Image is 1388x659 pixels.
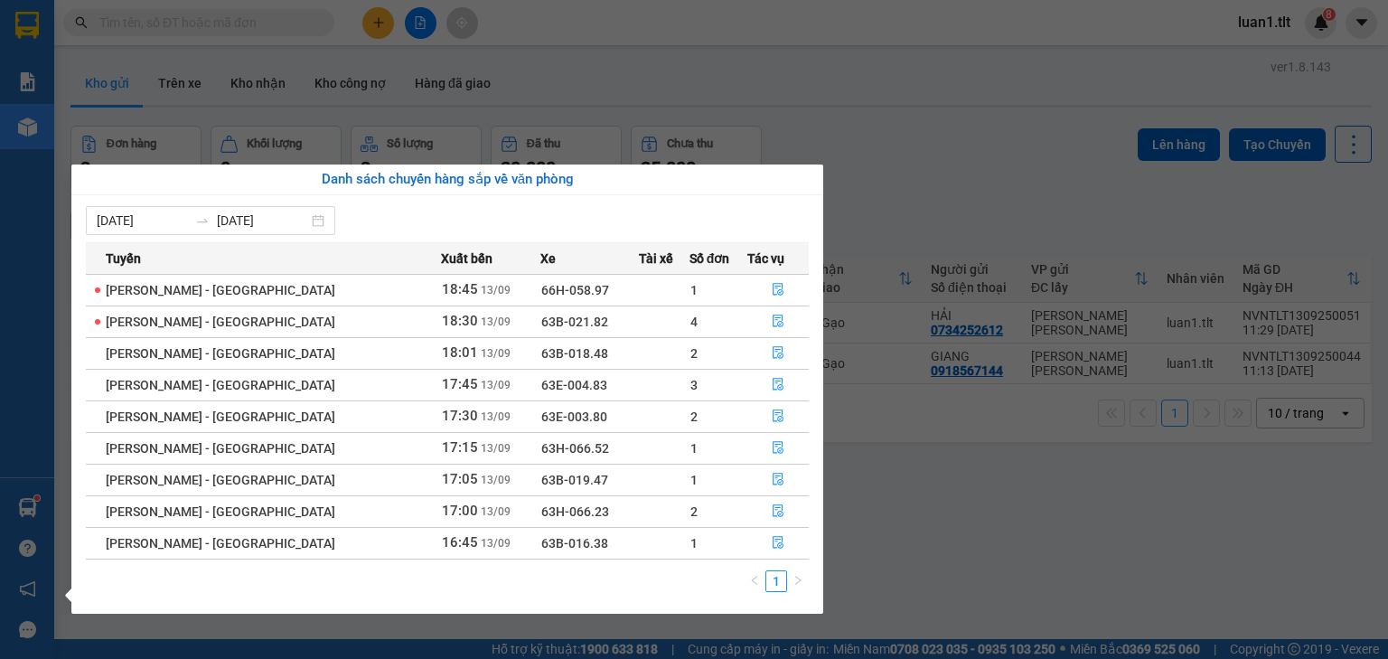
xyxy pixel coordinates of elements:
span: file-done [772,315,784,329]
span: 63B-018.48 [541,346,608,361]
span: [PERSON_NAME] - [GEOGRAPHIC_DATA] [106,315,335,329]
span: 13/09 [481,537,511,550]
span: [PERSON_NAME] - [GEOGRAPHIC_DATA] [106,536,335,551]
span: Số đơn [689,249,730,268]
span: Xuất bến [441,249,492,268]
span: left [749,575,760,586]
span: file-done [772,441,784,456]
span: right [792,575,803,586]
span: file-done [772,504,784,519]
span: [PERSON_NAME] - [GEOGRAPHIC_DATA] [106,346,335,361]
div: Danh sách chuyến hàng sắp về văn phòng [86,169,809,191]
input: Đến ngày [217,211,308,231]
span: 63E-003.80 [541,410,607,424]
button: file-done [748,529,808,558]
span: to [195,213,210,228]
span: file-done [772,378,784,392]
span: swap-right [195,213,210,228]
span: file-done [772,473,784,487]
span: 18:45 [442,281,478,297]
span: 17:15 [442,439,478,456]
span: 13/09 [481,284,511,297]
span: 2 [690,504,698,519]
button: right [787,570,809,592]
span: 1 [690,473,698,487]
span: Tác vụ [747,249,784,268]
li: Previous Page [744,570,765,592]
span: 13/09 [481,474,511,486]
li: 1 [765,570,787,592]
span: 63B-019.47 [541,473,608,487]
span: Tài xế [639,249,673,268]
span: file-done [772,283,784,297]
button: file-done [748,339,808,368]
span: 3 [690,378,698,392]
span: 13/09 [481,347,511,360]
span: [PERSON_NAME] - [GEOGRAPHIC_DATA] [106,504,335,519]
button: file-done [748,371,808,400]
span: 4 [690,315,698,329]
button: file-done [748,434,808,463]
span: 13/09 [481,505,511,518]
button: file-done [748,307,808,336]
span: 13/09 [481,315,511,328]
span: 17:05 [442,471,478,487]
button: file-done [748,276,808,305]
span: 13/09 [481,442,511,455]
span: [PERSON_NAME] - [GEOGRAPHIC_DATA] [106,283,335,297]
span: 66H-058.97 [541,283,609,297]
span: [PERSON_NAME] - [GEOGRAPHIC_DATA] [106,473,335,487]
span: 2 [690,346,698,361]
span: 2 [690,410,698,424]
span: 13/09 [481,410,511,423]
span: file-done [772,346,784,361]
a: 1 [766,571,786,591]
span: 17:30 [442,408,478,424]
span: 63E-004.83 [541,378,607,392]
span: 17:45 [442,376,478,392]
button: file-done [748,497,808,526]
span: 63B-021.82 [541,315,608,329]
span: 1 [690,283,698,297]
span: 1 [690,441,698,456]
span: 63H-066.52 [541,441,609,456]
span: file-done [772,536,784,551]
span: 16:45 [442,534,478,551]
span: [PERSON_NAME] - [GEOGRAPHIC_DATA] [106,378,335,392]
span: Tuyến [106,249,141,268]
span: Xe [540,249,556,268]
span: 18:01 [442,344,478,361]
button: file-done [748,466,808,494]
span: 63H-066.23 [541,504,609,519]
li: Next Page [787,570,809,592]
span: [PERSON_NAME] - [GEOGRAPHIC_DATA] [106,410,335,424]
span: 18:30 [442,313,478,329]
span: [PERSON_NAME] - [GEOGRAPHIC_DATA] [106,441,335,456]
button: file-done [748,402,808,431]
span: 17:00 [442,503,478,519]
span: file-done [772,410,784,424]
input: Từ ngày [97,211,188,231]
span: 1 [690,536,698,551]
span: 63B-016.38 [541,536,608,551]
span: 13/09 [481,379,511,391]
button: left [744,570,765,592]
